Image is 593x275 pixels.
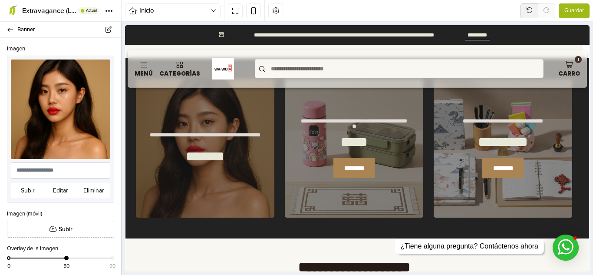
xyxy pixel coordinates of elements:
[22,7,76,15] span: Extravagance (Light)
[77,182,110,199] button: Eliminar
[11,60,110,159] img: ChatGPT%20Image%209%20ago%2(...)
[7,245,58,253] label: Overlay de la imagen
[139,6,211,16] span: Inicio
[303,54,452,192] div: 3 / 3
[564,7,584,15] span: Guardar
[32,33,76,54] button: Categorías
[130,35,145,54] button: Buscar
[86,9,97,13] span: Actual
[7,221,114,238] button: Subir
[432,33,457,54] button: Carro
[125,3,221,18] button: Inicio
[155,54,303,192] div: 2 / 3
[433,46,455,52] div: Carro
[559,3,590,18] button: Guardar
[450,31,457,38] div: 1
[10,46,28,52] div: Menú
[34,46,75,52] div: Categorías
[109,262,115,270] span: 90
[11,182,44,199] button: Subir
[44,182,77,199] button: Editar
[6,54,155,192] div: 1 / 3
[7,210,42,219] label: Imagen (móvil)
[17,23,111,36] span: Banner
[59,225,72,234] span: Subir
[7,45,25,53] label: Imagen
[87,33,109,54] img: Wa•Wu
[63,262,69,270] span: 50
[8,33,30,54] button: Menú
[7,262,10,270] span: 0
